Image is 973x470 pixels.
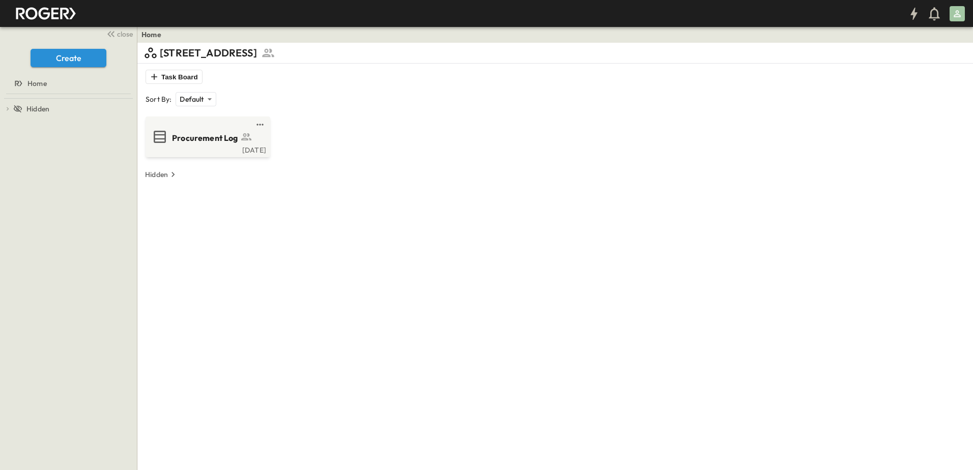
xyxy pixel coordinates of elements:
[31,49,106,67] button: Create
[254,119,266,131] button: test
[160,46,257,60] p: [STREET_ADDRESS]
[145,169,168,180] p: Hidden
[180,94,204,104] p: Default
[2,76,133,91] a: Home
[176,92,216,106] div: Default
[148,145,266,153] a: [DATE]
[26,104,49,114] span: Hidden
[141,30,161,40] a: Home
[102,26,135,41] button: close
[172,132,238,144] span: Procurement Log
[141,167,182,182] button: Hidden
[146,70,203,84] button: Task Board
[146,94,171,104] p: Sort By:
[27,78,47,89] span: Home
[117,29,133,39] span: close
[141,30,167,40] nav: breadcrumbs
[148,129,266,145] a: Procurement Log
